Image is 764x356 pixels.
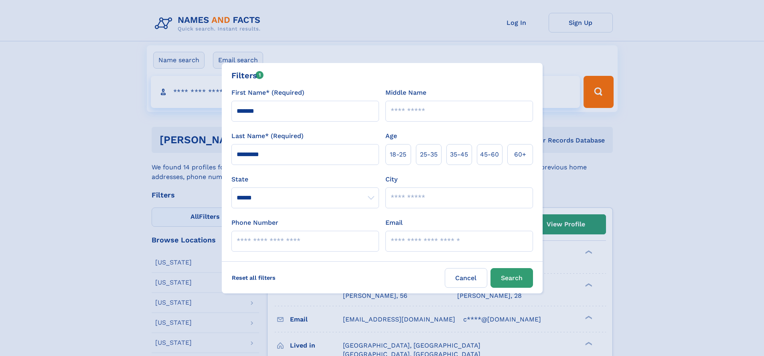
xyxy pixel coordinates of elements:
label: State [231,175,379,184]
span: 25‑35 [420,150,438,159]
span: 18‑25 [390,150,406,159]
label: Middle Name [385,88,426,98]
label: Age [385,131,397,141]
label: First Name* (Required) [231,88,304,98]
label: City [385,175,397,184]
span: 35‑45 [450,150,468,159]
span: 45‑60 [480,150,499,159]
span: 60+ [514,150,526,159]
div: Filters [231,69,264,81]
label: Phone Number [231,218,278,228]
label: Cancel [445,268,487,288]
label: Reset all filters [227,268,281,287]
button: Search [490,268,533,288]
label: Email [385,218,403,228]
label: Last Name* (Required) [231,131,304,141]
